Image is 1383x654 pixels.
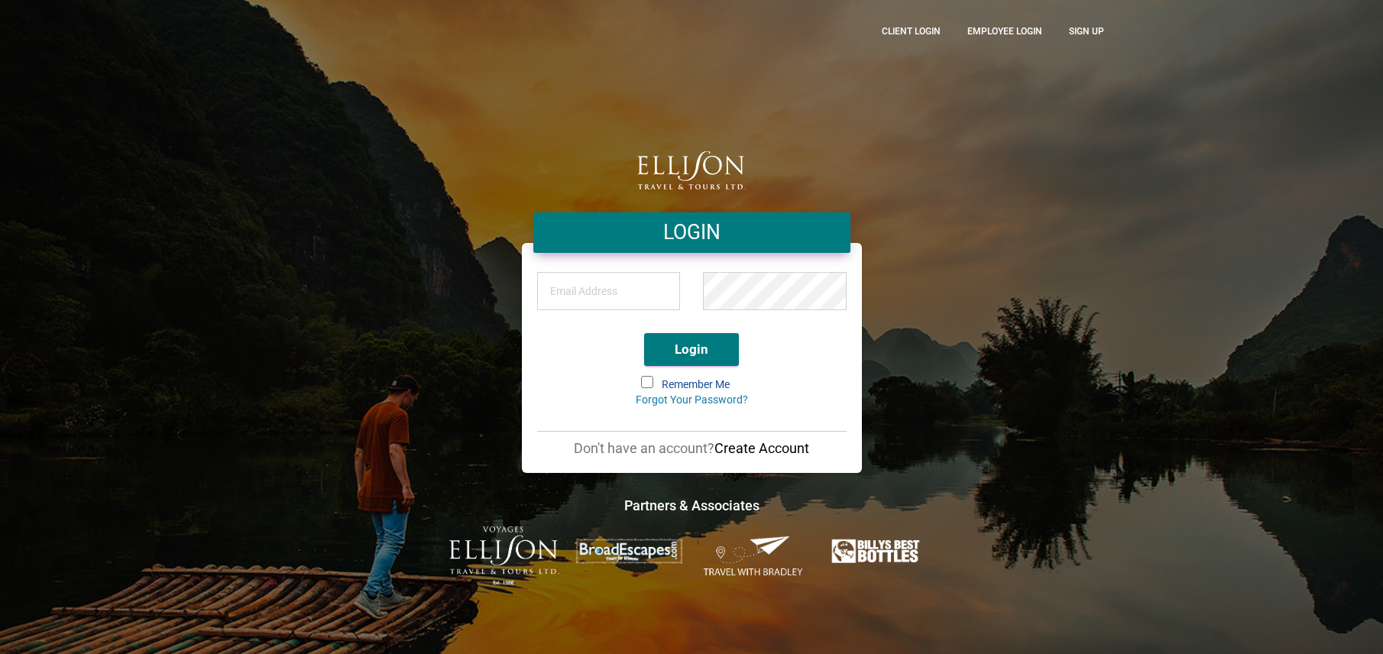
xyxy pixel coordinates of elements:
[1057,11,1116,50] a: Sign up
[636,393,748,406] a: Forgot Your Password?
[574,538,684,565] img: broadescapes.png
[956,11,1054,50] a: Employee Login
[714,440,809,456] a: Create Account
[449,526,559,585] img: ET-Voyages-text-colour-Logo-with-est.png
[637,151,746,189] img: logo.png
[267,496,1116,515] h4: Partners & Associates
[537,272,681,310] input: Email Address
[870,11,952,50] a: CLient Login
[545,219,839,247] h4: LOGIN
[643,377,741,393] label: Remember Me
[537,439,847,458] p: Don't have an account?
[824,535,934,568] img: Billys-Best-Bottles.png
[699,535,809,578] img: Travel-With-Bradley.png
[644,333,739,366] button: Login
